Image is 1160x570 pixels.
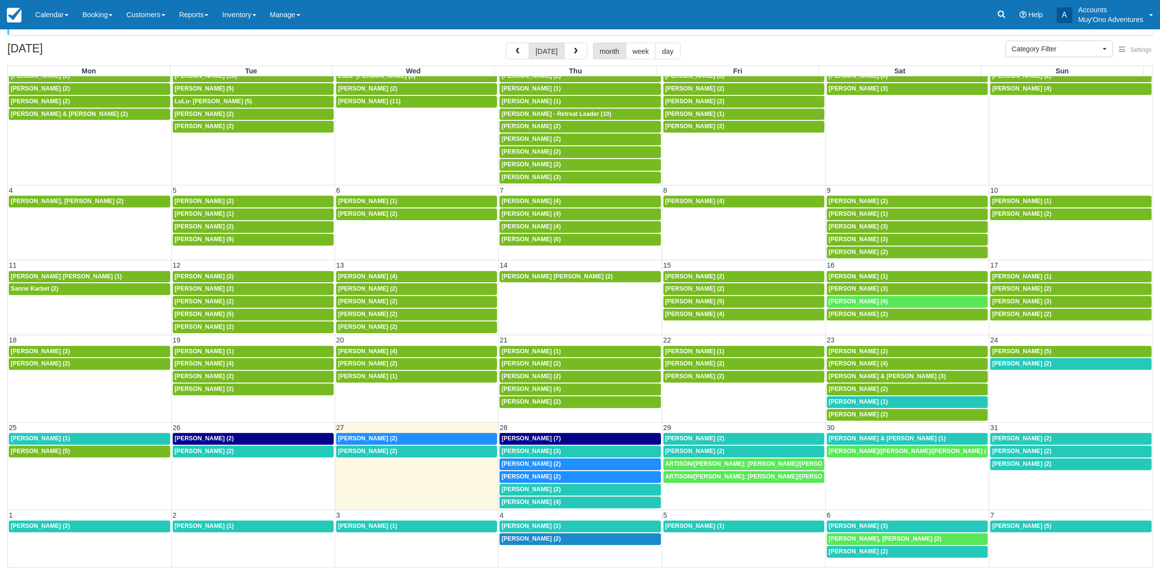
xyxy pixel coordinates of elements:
a: [PERSON_NAME] (3) [827,521,988,532]
a: [PERSON_NAME] (3) [500,172,660,183]
a: [PERSON_NAME] (2) [336,446,497,457]
span: [PERSON_NAME] (3) [501,174,561,181]
a: [PERSON_NAME] (2) [173,321,334,333]
span: 12 [172,261,182,269]
img: checkfront-main-nav-mini-logo.png [7,8,22,23]
span: Wed [406,67,421,75]
a: [PERSON_NAME] (2) [336,208,497,220]
h2: [DATE] [7,43,131,61]
a: [PERSON_NAME] (7) [500,433,660,445]
span: Settings [1131,46,1152,53]
span: [PERSON_NAME] (2) [992,435,1051,442]
span: [PERSON_NAME] (3) [829,236,888,243]
div: A [1057,7,1072,23]
span: [PERSON_NAME] (4) [338,273,397,280]
span: [PERSON_NAME] (2) [501,148,561,155]
span: [PERSON_NAME] (2) [992,460,1051,467]
span: [PERSON_NAME] (1) [501,98,561,105]
a: [PERSON_NAME] (2) [9,70,170,82]
a: [PERSON_NAME] (2) [990,358,1152,370]
span: [PERSON_NAME] (5) [175,85,234,92]
span: [PERSON_NAME] (5) [11,448,70,455]
span: 5 [172,186,178,194]
a: [PERSON_NAME] (2) [663,446,824,457]
span: [PERSON_NAME] (1) [829,398,888,405]
span: [PERSON_NAME] (4) [501,198,561,205]
span: 10 [989,186,999,194]
span: [PERSON_NAME] (2) [175,373,234,380]
a: [PERSON_NAME] (1) [663,521,824,532]
span: [PERSON_NAME] (2) [992,311,1051,318]
span: 15 [662,261,672,269]
a: [PERSON_NAME] & [PERSON_NAME] (3) [827,371,988,383]
a: [PERSON_NAME] & [PERSON_NAME] (1) [827,433,988,445]
span: [PERSON_NAME] (1) [829,210,888,217]
a: [PERSON_NAME] (2) [663,358,824,370]
button: month [593,43,626,59]
span: [PERSON_NAME] (2) [175,298,234,305]
a: [PERSON_NAME] (1) [336,521,497,532]
span: [PERSON_NAME] (2) [992,210,1051,217]
span: [PERSON_NAME] (5) [992,523,1051,529]
span: 11 [8,261,18,269]
a: [PERSON_NAME] (3) [827,70,988,82]
a: [PERSON_NAME] (3) [990,296,1152,308]
span: [PERSON_NAME] (2) [829,411,888,418]
a: [PERSON_NAME] (2) [173,121,334,133]
a: [PERSON_NAME] (2) [9,521,170,532]
a: [PERSON_NAME] (4) [990,83,1152,95]
a: [PERSON_NAME] (2) [663,283,824,295]
a: [PERSON_NAME] (2) [663,83,824,95]
span: [PERSON_NAME] (1) [338,198,397,205]
a: [PERSON_NAME] (2) [336,283,497,295]
span: [PERSON_NAME] (4) [665,198,725,205]
span: [PERSON_NAME] (2) [829,311,888,318]
a: [PERSON_NAME] (2) [336,296,497,308]
a: [PERSON_NAME] (2) [827,196,988,207]
a: [PERSON_NAME] (2) [173,384,334,395]
span: [PERSON_NAME] (3) [501,448,561,455]
a: [PERSON_NAME] (1) [336,371,497,383]
span: [PERSON_NAME] (2) [11,348,70,355]
a: [PERSON_NAME] (2) [990,458,1152,470]
span: 16 [826,261,836,269]
a: [PERSON_NAME] (4) [500,221,660,233]
a: [PERSON_NAME] (1) [990,271,1152,283]
span: [PERSON_NAME] (2) [665,285,725,292]
span: [PERSON_NAME] (2) [829,249,888,255]
a: [PERSON_NAME] (1) [500,521,660,532]
a: [PERSON_NAME] (2) [500,371,660,383]
a: [PERSON_NAME] (2) [827,546,988,558]
a: [PERSON_NAME] (5) [173,83,334,95]
a: [PERSON_NAME] (2) [500,159,660,171]
span: [PERSON_NAME] (1) [175,210,234,217]
a: [PERSON_NAME] (6) [500,234,660,246]
span: [PERSON_NAME] (3) [829,523,888,529]
span: [PERSON_NAME] (1) [665,523,725,529]
span: [PERSON_NAME] (2) [501,398,561,405]
span: 7 [499,186,504,194]
span: Sat [894,67,905,75]
a: [PERSON_NAME] (2) [990,283,1152,295]
a: [PERSON_NAME] (2) [336,433,497,445]
span: 18 [8,336,18,344]
span: [PERSON_NAME] (1) [829,273,888,280]
span: [PERSON_NAME] (1) [992,198,1051,205]
span: [PERSON_NAME] (1) [501,523,561,529]
span: [PERSON_NAME] (2) [175,323,234,330]
span: [PERSON_NAME] (4) [829,298,888,305]
a: [PERSON_NAME] (2) [663,121,824,133]
a: [PERSON_NAME] (2) [500,471,660,483]
span: LuLu- [PERSON_NAME] (5) [338,72,415,79]
span: [PERSON_NAME] (6) [501,236,561,243]
span: [PERSON_NAME] (2) [175,123,234,130]
a: [PERSON_NAME] (2) [173,296,334,308]
a: [PERSON_NAME] (5) [173,309,334,320]
a: [PERSON_NAME] (2) [500,121,660,133]
a: [PERSON_NAME] (2) [500,134,660,145]
a: Sanne Karbet (2) [9,283,170,295]
span: Fri [733,67,742,75]
a: [PERSON_NAME] (2) [336,321,497,333]
a: [PERSON_NAME] (2) [500,484,660,496]
span: 19 [172,336,182,344]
